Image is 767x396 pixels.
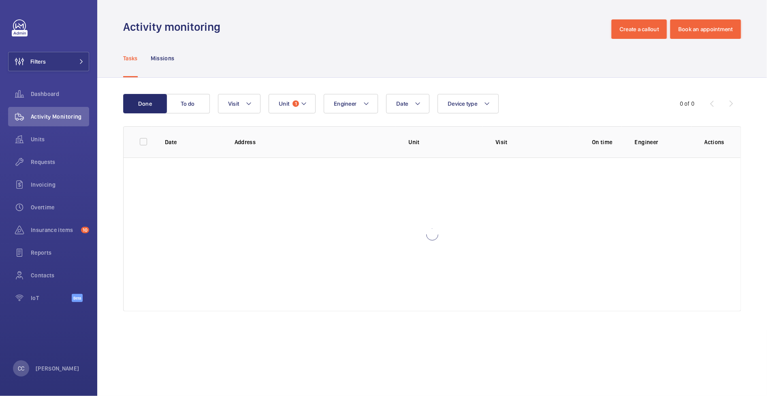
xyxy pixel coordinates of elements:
p: CC [18,364,24,373]
p: On time [583,138,622,146]
p: Engineer [635,138,692,146]
span: Visit [228,100,239,107]
span: Filters [30,57,46,66]
span: 10 [81,227,89,233]
button: Engineer [324,94,378,113]
p: Visit [496,138,570,146]
button: Date [386,94,429,113]
span: Dashboard [31,90,89,98]
p: Date [165,138,222,146]
p: Unit [408,138,483,146]
p: Actions [705,138,724,146]
div: 0 of 0 [680,100,694,108]
span: Activity Monitoring [31,113,89,121]
span: Requests [31,158,89,166]
span: IoT [31,294,72,302]
button: Unit1 [269,94,316,113]
button: Device type [438,94,499,113]
span: Overtime [31,203,89,211]
button: Filters [8,52,89,71]
button: Book an appointment [670,19,741,39]
p: Tasks [123,54,138,62]
h1: Activity monitoring [123,19,225,34]
span: Contacts [31,271,89,279]
span: Engineer [334,100,357,107]
span: Beta [72,294,83,302]
span: Device type [448,100,477,107]
button: Create a callout [611,19,667,39]
span: Date [396,100,408,107]
button: To do [166,94,210,113]
p: [PERSON_NAME] [36,364,79,373]
span: Unit [279,100,289,107]
p: Missions [151,54,175,62]
span: Reports [31,249,89,257]
button: Done [123,94,167,113]
span: Units [31,135,89,143]
span: 1 [293,100,299,107]
span: Invoicing [31,181,89,189]
button: Visit [218,94,261,113]
p: Address [235,138,396,146]
span: Insurance items [31,226,78,234]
